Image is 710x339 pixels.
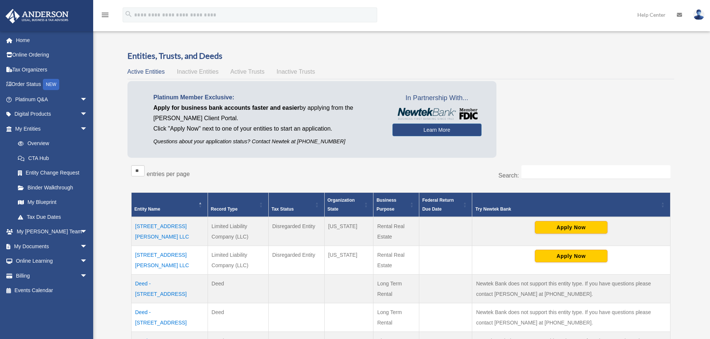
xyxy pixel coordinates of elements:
a: My Entitiesarrow_drop_down [5,121,95,136]
span: arrow_drop_down [80,224,95,240]
span: arrow_drop_down [80,107,95,122]
th: Federal Return Due Date: Activate to sort [419,193,472,217]
button: Apply Now [535,250,608,262]
span: Business Purpose [376,198,396,212]
span: Active Trusts [230,68,265,75]
a: Tax Due Dates [10,210,95,224]
td: Disregarded Entity [268,246,324,275]
td: [US_STATE] [324,217,373,246]
span: Apply for business bank accounts faster and easier [154,105,300,111]
td: Deed - [STREET_ADDRESS] [131,303,208,332]
td: Deed - [STREET_ADDRESS] [131,275,208,303]
span: arrow_drop_down [80,121,95,137]
a: Digital Productsarrow_drop_down [5,107,99,122]
span: Organization State [328,198,355,212]
span: arrow_drop_down [80,268,95,284]
a: Tax Organizers [5,62,99,77]
td: Limited Liability Company (LLC) [208,246,268,275]
span: Inactive Entities [177,68,218,75]
th: Tax Status: Activate to sort [268,193,324,217]
span: Active Entities [127,68,165,75]
td: Newtek Bank does not support this entity type. If you have questions please contact [PERSON_NAME]... [472,275,670,303]
th: Record Type: Activate to sort [208,193,268,217]
p: Platinum Member Exclusive: [154,92,381,103]
span: Inactive Trusts [277,68,315,75]
a: menu [101,13,110,19]
a: Home [5,33,99,48]
a: My Blueprint [10,195,95,210]
img: NewtekBankLogoSM.png [396,108,478,120]
a: My Documentsarrow_drop_down [5,239,99,254]
p: Questions about your application status? Contact Newtek at [PHONE_NUMBER] [154,137,381,146]
td: [US_STATE] [324,246,373,275]
td: [STREET_ADDRESS][PERSON_NAME] LLC [131,217,208,246]
a: Learn More [392,124,482,136]
td: Limited Liability Company (LLC) [208,217,268,246]
td: Long Term Rental [373,275,419,303]
a: CTA Hub [10,151,95,166]
td: Disregarded Entity [268,217,324,246]
p: by applying from the [PERSON_NAME] Client Portal. [154,103,381,124]
a: Overview [10,136,91,151]
a: Online Learningarrow_drop_down [5,254,99,269]
td: Rental Real Estate [373,217,419,246]
span: arrow_drop_down [80,92,95,107]
span: In Partnership With... [392,92,482,104]
a: My [PERSON_NAME] Teamarrow_drop_down [5,224,99,239]
div: Try Newtek Bank [475,205,659,214]
label: Search: [498,172,519,179]
a: Billingarrow_drop_down [5,268,99,283]
img: Anderson Advisors Platinum Portal [3,9,71,23]
span: Tax Status [272,207,294,212]
td: [STREET_ADDRESS][PERSON_NAME] LLC [131,246,208,275]
a: Order StatusNEW [5,77,99,92]
td: Deed [208,275,268,303]
i: search [124,10,133,18]
a: Events Calendar [5,283,99,298]
i: menu [101,10,110,19]
th: Entity Name: Activate to invert sorting [131,193,208,217]
span: Federal Return Due Date [422,198,454,212]
th: Organization State: Activate to sort [324,193,373,217]
label: entries per page [147,171,190,177]
a: Entity Change Request [10,166,95,180]
a: Online Ordering [5,48,99,63]
h3: Entities, Trusts, and Deeds [127,50,674,62]
span: arrow_drop_down [80,254,95,269]
p: Click "Apply Now" next to one of your entities to start an application. [154,124,381,134]
th: Business Purpose: Activate to sort [373,193,419,217]
td: Newtek Bank does not support this entity type. If you have questions please contact [PERSON_NAME]... [472,303,670,332]
span: Entity Name [135,207,160,212]
img: User Pic [693,9,704,20]
th: Try Newtek Bank : Activate to sort [472,193,670,217]
button: Apply Now [535,221,608,234]
span: Record Type [211,207,238,212]
div: NEW [43,79,59,90]
td: Long Term Rental [373,303,419,332]
a: Platinum Q&Aarrow_drop_down [5,92,99,107]
a: Binder Walkthrough [10,180,95,195]
td: Rental Real Estate [373,246,419,275]
span: arrow_drop_down [80,239,95,254]
td: Deed [208,303,268,332]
